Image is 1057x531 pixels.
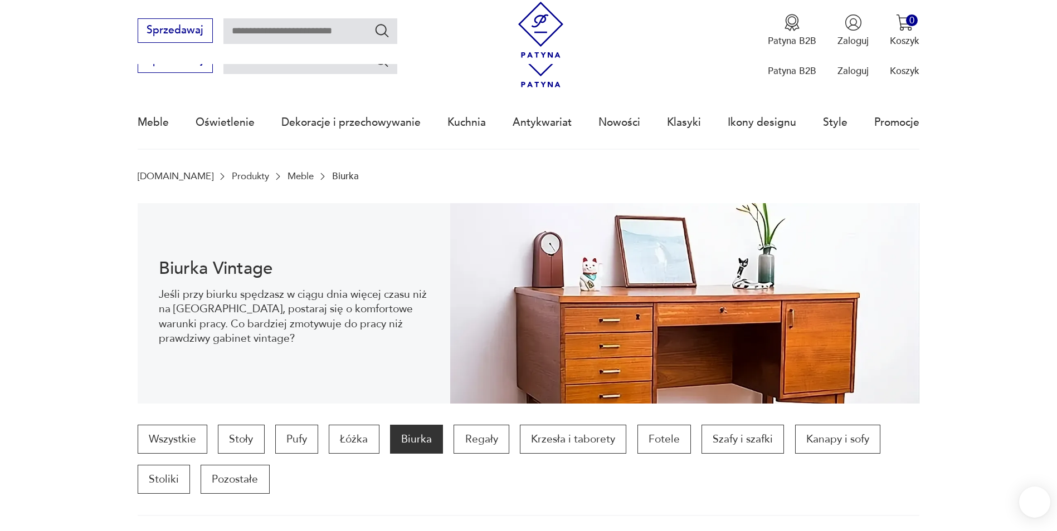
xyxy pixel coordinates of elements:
a: Produkty [232,171,269,181]
a: Ikona medaluPatyna B2B [768,14,816,47]
a: Łóżka [329,425,379,454]
button: Patyna B2B [768,14,816,47]
a: Nowości [598,97,640,148]
a: Promocje [874,97,919,148]
button: Szukaj [374,22,390,38]
a: Wszystkie [138,425,207,454]
a: Stoły [218,425,264,454]
p: Patyna B2B [768,35,816,47]
p: Jeśli przy biurku spędzasz w ciągu dnia więcej czasu niż na [GEOGRAPHIC_DATA], postaraj się o kom... [159,287,429,346]
p: Biurka [332,171,359,181]
p: Patyna B2B [768,65,816,77]
p: Koszyk [890,35,919,47]
a: Kanapy i sofy [795,425,880,454]
a: Kuchnia [447,97,486,148]
a: Krzesła i taborety [520,425,626,454]
p: Koszyk [890,65,919,77]
a: Regały [454,425,509,454]
img: Ikona medalu [783,14,801,31]
a: Dekoracje i przechowywanie [281,97,421,148]
h1: Biurka Vintage [159,260,429,277]
a: [DOMAIN_NAME] [138,171,213,181]
a: Oświetlenie [196,97,255,148]
a: Pufy [275,425,318,454]
a: Fotele [637,425,691,454]
button: Sprzedawaj [138,18,213,43]
img: Patyna - sklep z meblami i dekoracjami vintage [513,2,569,58]
a: Ikony designu [728,97,796,148]
a: Meble [138,97,169,148]
a: Antykwariat [513,97,572,148]
a: Biurka [390,425,443,454]
button: Szukaj [374,52,390,68]
img: Ikona koszyka [896,14,913,31]
a: Stoliki [138,465,190,494]
a: Sprzedawaj [138,27,213,36]
button: Zaloguj [837,14,869,47]
iframe: Smartsupp widget button [1019,486,1050,518]
a: Meble [288,171,314,181]
a: Pozostałe [201,465,269,494]
a: Style [823,97,847,148]
button: 0Koszyk [890,14,919,47]
a: Szafy i szafki [702,425,784,454]
div: 0 [906,14,918,26]
a: Sprzedawaj [138,57,213,66]
p: Zaloguj [837,65,869,77]
p: Zaloguj [837,35,869,47]
img: 217794b411677fc89fd9d93ef6550404.webp [450,203,919,404]
a: Klasyki [667,97,701,148]
img: Ikonka użytkownika [845,14,862,31]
